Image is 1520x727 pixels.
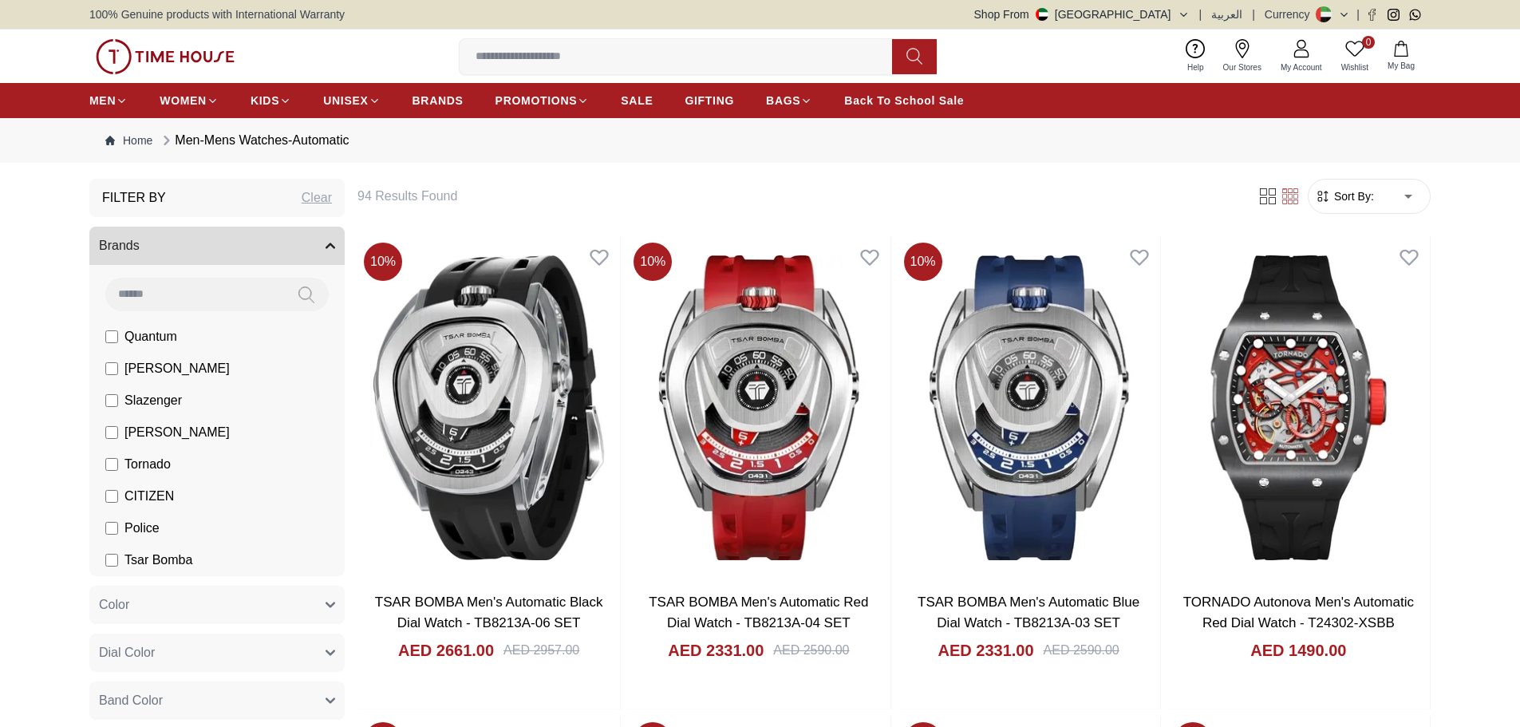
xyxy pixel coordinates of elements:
h6: 94 Results Found [357,187,1238,206]
div: Currency [1265,6,1317,22]
input: Police [105,522,118,535]
span: Help [1181,61,1210,73]
button: Color [89,586,345,624]
span: 10 % [364,243,402,281]
input: CITIZEN [105,490,118,503]
h4: AED 1490.00 [1250,639,1346,662]
span: 0 [1362,36,1375,49]
h4: AED 2331.00 [668,639,764,662]
span: Tornado [124,455,171,474]
a: BAGS [766,86,812,115]
a: MEN [89,86,128,115]
input: Quantum [105,330,118,343]
a: TSAR BOMBA Men's Automatic Blue Dial Watch - TB8213A-03 SET [918,595,1139,630]
a: Our Stores [1214,36,1271,77]
span: BRANDS [413,93,464,109]
a: WOMEN [160,86,219,115]
h4: AED 2331.00 [938,639,1033,662]
span: UNISEX [323,93,368,109]
span: [PERSON_NAME] [124,423,230,442]
img: TORNADO Autonova Men's Automatic Red Dial Watch - T24302-XSBB [1167,236,1430,579]
button: Brands [89,227,345,265]
a: Whatsapp [1409,9,1421,21]
span: | [1252,6,1255,22]
img: ... [96,39,235,74]
span: [PERSON_NAME] [124,359,230,378]
a: UNISEX [323,86,380,115]
button: Sort By: [1315,188,1374,204]
button: Shop From[GEOGRAPHIC_DATA] [974,6,1190,22]
a: Home [105,132,152,148]
span: MEN [89,93,116,109]
h4: AED 2661.00 [398,639,494,662]
span: PROMOTIONS [495,93,578,109]
span: | [1199,6,1202,22]
div: AED 2957.00 [503,641,579,660]
a: Facebook [1366,9,1378,21]
nav: Breadcrumb [89,118,1431,163]
div: AED 2590.00 [773,641,849,660]
span: KIDS [251,93,279,109]
span: My Account [1274,61,1329,73]
a: TSAR BOMBA Men's Automatic Black Dial Watch - TB8213A-06 SET [375,595,603,630]
input: Tsar Bomba [105,554,118,567]
span: Band Color [99,691,163,710]
div: Men-Mens Watches-Automatic [159,131,349,150]
a: TSAR BOMBA Men's Automatic Red Dial Watch - TB8213A-04 SET [649,595,868,630]
span: WOMEN [160,93,207,109]
span: Back To School Sale [844,93,964,109]
a: PROMOTIONS [495,86,590,115]
span: 10 % [904,243,942,281]
div: AED 2590.00 [1044,641,1119,660]
button: العربية [1211,6,1242,22]
input: Tornado [105,458,118,471]
img: TSAR BOMBA Men's Automatic Black Dial Watch - TB8213A-06 SET [357,236,620,579]
span: Color [99,595,129,614]
a: KIDS [251,86,291,115]
div: Clear [302,188,332,207]
a: Help [1178,36,1214,77]
a: TORNADO Autonova Men's Automatic Red Dial Watch - T24302-XSBB [1183,595,1414,630]
img: TSAR BOMBA Men's Automatic Blue Dial Watch - TB8213A-03 SET [898,236,1160,579]
span: SALE [621,93,653,109]
span: Slazenger [124,391,182,410]
span: Brands [99,236,140,255]
span: Wishlist [1335,61,1375,73]
button: Band Color [89,682,345,720]
a: Back To School Sale [844,86,964,115]
button: Dial Color [89,634,345,672]
span: 10 % [634,243,672,281]
span: | [1356,6,1360,22]
span: Our Stores [1217,61,1268,73]
span: Sort By: [1331,188,1374,204]
a: GIFTING [685,86,734,115]
span: CITIZEN [124,487,174,506]
a: Instagram [1388,9,1400,21]
h3: Filter By [102,188,166,207]
span: Dial Color [99,643,155,662]
input: [PERSON_NAME] [105,426,118,439]
button: My Bag [1378,38,1424,75]
img: United Arab Emirates [1036,8,1048,21]
a: 0Wishlist [1332,36,1378,77]
span: Police [124,519,160,538]
a: SALE [621,86,653,115]
span: Quantum [124,327,177,346]
img: TSAR BOMBA Men's Automatic Red Dial Watch - TB8213A-04 SET [627,236,890,579]
a: BRANDS [413,86,464,115]
input: Slazenger [105,394,118,407]
span: BAGS [766,93,800,109]
span: Tsar Bomba [124,551,192,570]
span: 100% Genuine products with International Warranty [89,6,345,22]
span: My Bag [1381,60,1421,72]
input: [PERSON_NAME] [105,362,118,375]
span: GIFTING [685,93,734,109]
